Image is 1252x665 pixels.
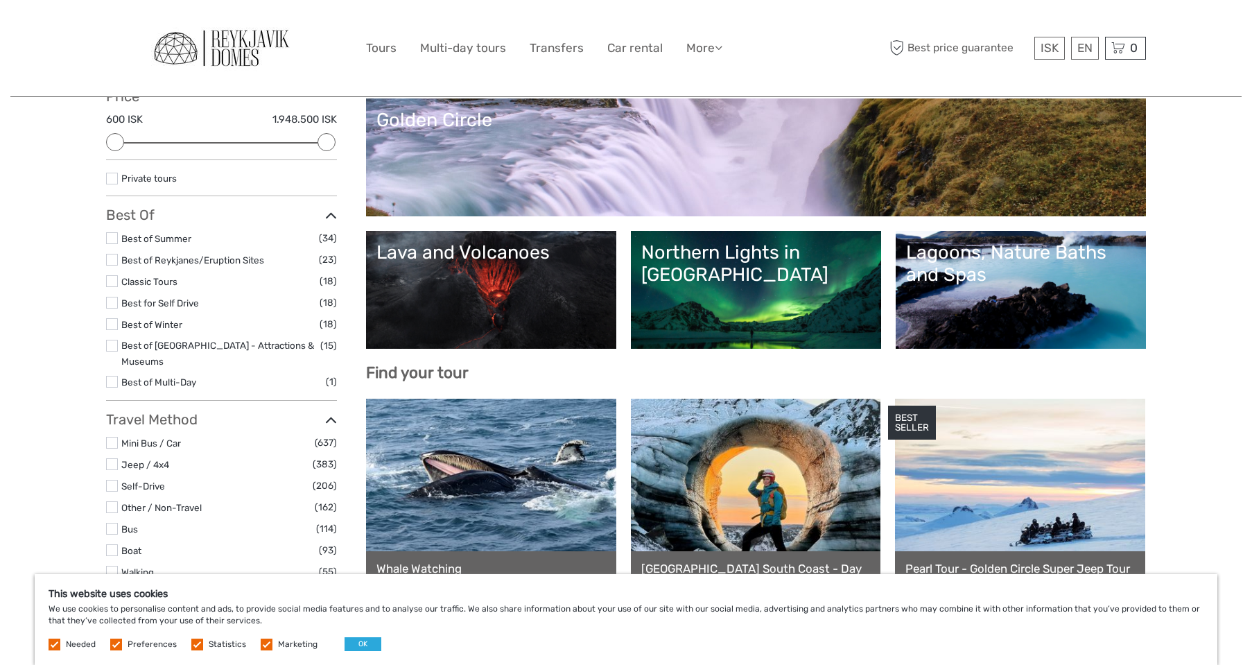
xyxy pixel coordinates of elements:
[121,233,191,244] a: Best of Summer
[320,338,337,354] span: (15)
[121,297,199,309] a: Best for Self Drive
[888,406,936,440] div: BEST SELLER
[121,254,264,266] a: Best of Reykjanes/Eruption Sites
[313,478,337,494] span: (206)
[128,639,177,650] label: Preferences
[121,173,177,184] a: Private tours
[121,567,154,578] a: Walking
[1041,41,1059,55] span: ISK
[209,639,246,650] label: Statistics
[366,38,397,58] a: Tours
[121,524,138,535] a: Bus
[686,38,722,58] a: More
[35,574,1217,665] div: We use cookies to personalise content and ads, to provide social media features and to analyse ou...
[319,230,337,246] span: (34)
[278,639,318,650] label: Marketing
[319,564,337,580] span: (55)
[319,252,337,268] span: (23)
[320,316,337,332] span: (18)
[906,241,1136,286] div: Lagoons, Nature Baths and Spas
[1071,37,1099,60] div: EN
[121,276,177,287] a: Classic Tours
[121,545,141,556] a: Boat
[530,38,584,58] a: Transfers
[345,637,381,651] button: OK
[106,207,337,223] h3: Best Of
[376,562,606,576] a: Whale Watching
[641,241,871,338] a: Northern Lights in [GEOGRAPHIC_DATA]
[106,112,143,127] label: 600 ISK
[905,562,1135,590] a: Pearl Tour - Golden Circle Super Jeep Tour & Snowmobiling - from [GEOGRAPHIC_DATA]
[906,241,1136,338] a: Lagoons, Nature Baths and Spas
[66,639,96,650] label: Needed
[320,295,337,311] span: (18)
[376,109,1136,131] div: Golden Circle
[272,112,337,127] label: 1.948.500 ISK
[121,438,181,449] a: Mini Bus / Car
[376,241,606,338] a: Lava and Volcanoes
[886,37,1031,60] span: Best price guarantee
[313,456,337,472] span: (383)
[121,481,165,492] a: Self-Drive
[320,273,337,289] span: (18)
[376,241,606,264] div: Lava and Volcanoes
[641,241,871,286] div: Northern Lights in [GEOGRAPHIC_DATA]
[315,435,337,451] span: (637)
[121,340,314,367] a: Best of [GEOGRAPHIC_DATA] - Attractions & Museums
[326,374,337,390] span: (1)
[121,377,196,388] a: Best of Multi-Day
[376,109,1136,206] a: Golden Circle
[121,319,182,330] a: Best of Winter
[366,363,469,382] b: Find your tour
[641,562,871,590] a: [GEOGRAPHIC_DATA] South Coast - Day Tour from [GEOGRAPHIC_DATA]
[121,459,169,470] a: Jeep / 4x4
[49,588,1203,600] h5: This website uses cookies
[607,38,663,58] a: Car rental
[316,521,337,537] span: (114)
[420,38,506,58] a: Multi-day tours
[146,21,298,75] img: General Info:
[1128,41,1140,55] span: 0
[315,499,337,515] span: (162)
[121,502,202,513] a: Other / Non-Travel
[106,411,337,428] h3: Travel Method
[319,542,337,558] span: (93)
